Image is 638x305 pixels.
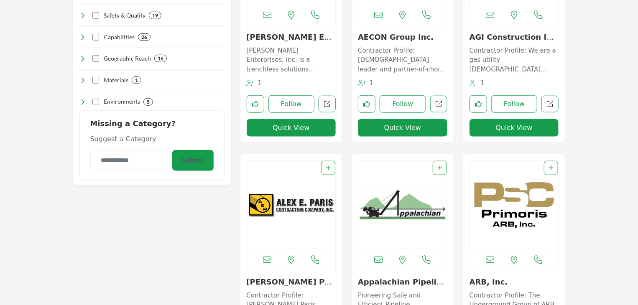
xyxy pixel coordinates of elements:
[152,13,158,18] b: 19
[247,277,336,295] a: [PERSON_NAME] Paris Contra...
[481,79,485,87] span: 1
[143,98,153,106] div: 5 Results For Environments
[149,12,161,19] div: 19 Results For Safety & Quality
[247,46,336,74] p: [PERSON_NAME] Enterprises, Inc. is a trenchless solutions contractor focusing on trenchless utili...
[369,79,373,87] span: 1
[358,277,447,287] h3: Appalachian Pipeline Contractors LLP
[141,34,147,40] b: 26
[104,97,140,106] h4: Environments: Adaptability to diverse geographical, topographical, and environmental conditions f...
[470,95,487,113] button: Like listing
[358,44,447,74] a: Contractor Profile: [DEMOGRAPHIC_DATA] leader and partner-of-choice in construction and infrastru...
[491,95,538,113] button: Follow
[90,150,168,170] input: Category Name
[358,161,447,249] img: Appalachian Pipeline Contractors LLP
[268,95,315,113] button: Follow
[247,95,264,113] button: Like listing
[470,33,559,42] h3: AGI Construction Inc.
[104,11,145,20] h4: Safety & Quality: Unwavering commitment to ensuring the highest standards of safety, compliance, ...
[430,96,447,113] a: Open aecon-utilities-ltd in new tab
[358,277,444,295] a: Appalachian Pipeline...
[154,55,167,62] div: 16 Results For Geographic Reach
[470,79,485,88] div: Followers
[549,165,554,171] a: Add To List
[470,46,559,74] p: Contractor Profile: We are a gas utility [DEMOGRAPHIC_DATA] employing over 300 workers and servic...
[92,55,99,62] input: Select Geographic Reach checkbox
[104,33,135,41] h4: Capabilities: Specialized skills and equipment for executing complex projects using advanced tech...
[470,277,508,286] a: ARB, Inc.
[319,96,336,113] a: Open aaron-enterprises-inc in new tab
[247,161,336,249] img: Alex E. Paris Contracting Co., Inc.
[470,33,554,51] a: AGI Construction Inc...
[358,161,447,249] a: Open Listing in new tab
[470,161,559,249] a: Open Listing in new tab
[470,44,559,74] a: Contractor Profile: We are a gas utility [DEMOGRAPHIC_DATA] employing over 300 workers and servic...
[358,46,447,74] p: Contractor Profile: [DEMOGRAPHIC_DATA] leader and partner-of-choice in construction and infrastru...
[92,34,99,41] input: Select Capabilities checkbox
[90,119,214,134] h2: Missing a Category?
[158,56,163,61] b: 16
[358,95,375,113] button: Like listing
[132,76,141,84] div: 1 Results For Materials
[247,33,333,51] a: [PERSON_NAME] Enterprises In...
[470,119,559,137] button: Quick View
[90,135,156,143] span: Suggest a Category
[358,79,373,88] div: Followers
[172,150,214,171] button: Submit
[92,77,99,84] input: Select Materials checkbox
[247,119,336,137] button: Quick View
[92,12,99,19] input: Select Safety & Quality checkbox
[247,44,336,74] a: [PERSON_NAME] Enterprises, Inc. is a trenchless solutions contractor focusing on trenchless utili...
[247,277,336,287] h3: Alex E. Paris Contracting Co., Inc.
[380,95,426,113] button: Follow
[104,76,128,84] h4: Materials: Expertise in handling, fabricating, and installing a wide range of pipeline materials ...
[247,33,336,42] h3: Aaron Enterprises Inc.
[437,165,442,171] a: Add To List
[247,79,262,88] div: Followers
[470,277,559,287] h3: ARB, Inc.
[358,33,447,42] h3: AECON Group Inc.
[258,79,262,87] span: 1
[92,99,99,105] input: Select Environments checkbox
[541,96,559,113] a: Open agi-construction-inc in new tab
[358,119,447,137] button: Quick View
[470,161,559,249] img: ARB, Inc.
[138,33,151,41] div: 26 Results For Capabilities
[247,161,336,249] a: Open Listing in new tab
[147,99,150,105] b: 5
[326,165,331,171] a: Add To List
[104,54,151,63] h4: Geographic Reach: Extensive coverage across various regions, states, and territories to meet clie...
[135,77,138,83] b: 1
[358,33,434,41] a: AECON Group Inc.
